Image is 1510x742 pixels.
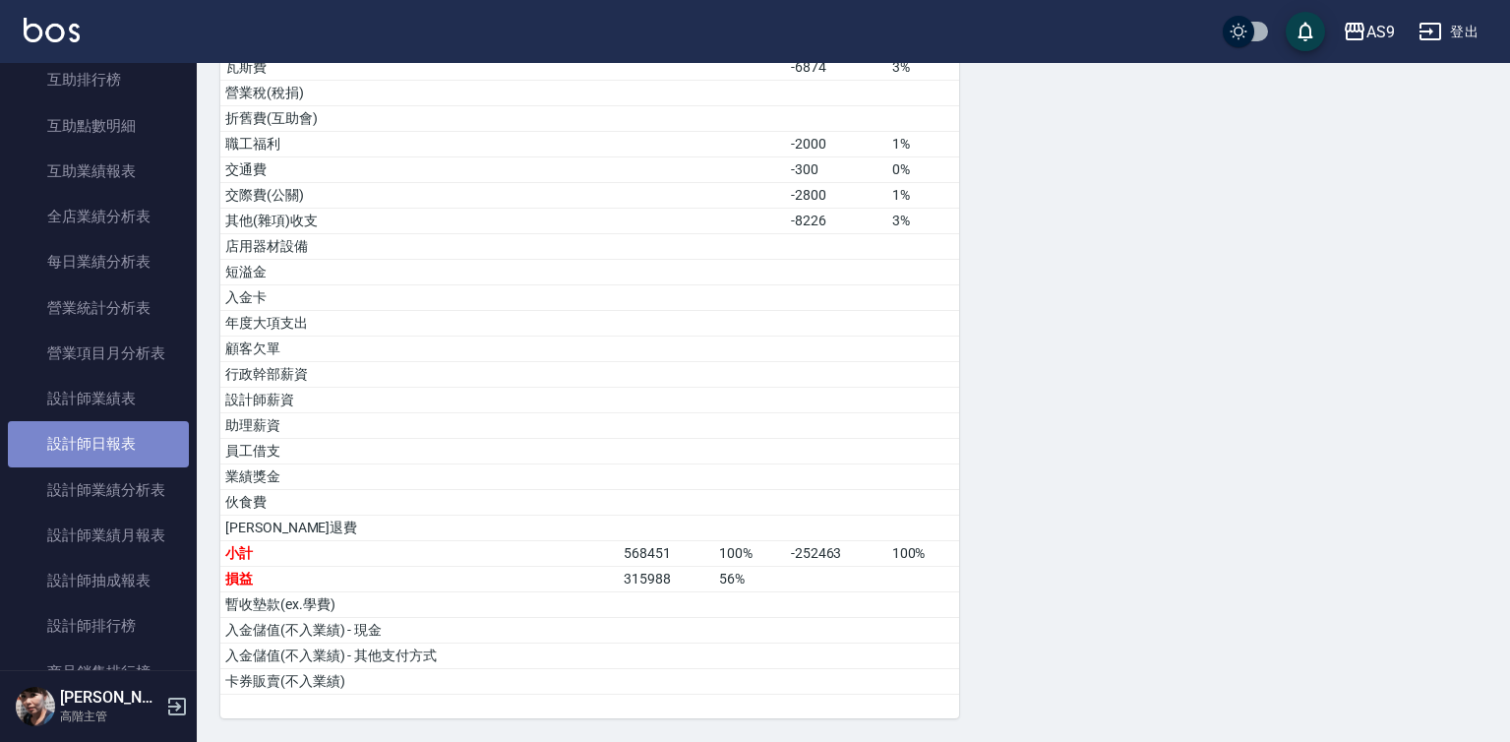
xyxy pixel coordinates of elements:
td: 設計師薪資 [220,388,619,413]
td: 3% [887,209,959,234]
td: 年度大項支出 [220,311,619,337]
img: Logo [24,18,80,42]
td: -252463 [786,541,887,567]
a: 全店業績分析表 [8,194,189,239]
a: 設計師業績月報表 [8,513,189,558]
td: 100% [714,541,786,567]
td: 小計 [220,541,619,567]
td: 暫收墊款(ex.學費) [220,592,619,618]
td: 行政幹部薪資 [220,362,619,388]
td: 顧客欠單 [220,337,619,362]
button: 登出 [1411,14,1486,50]
td: 瓦斯費 [220,55,619,81]
td: 1% [887,183,959,209]
td: -300 [786,157,887,183]
a: 設計師業績分析表 [8,467,189,513]
h5: [PERSON_NAME] [60,688,160,708]
td: -2000 [786,132,887,157]
td: [PERSON_NAME]退費 [220,516,619,541]
a: 每日業績分析表 [8,239,189,284]
td: 短溢金 [220,260,619,285]
td: 職工福利 [220,132,619,157]
td: -8226 [786,209,887,234]
td: 交際費(公關) [220,183,619,209]
a: 設計師業績表 [8,376,189,421]
td: 1% [887,132,959,157]
td: 店用器材設備 [220,234,619,260]
a: 商品銷售排行榜 [8,649,189,695]
button: AS9 [1335,12,1403,52]
td: 折舊費(互助會) [220,106,619,132]
a: 設計師日報表 [8,421,189,466]
div: AS9 [1366,20,1395,44]
td: 伙食費 [220,490,619,516]
td: 營業稅(稅捐) [220,81,619,106]
td: 315988 [619,567,713,592]
p: 高階主管 [60,708,160,725]
a: 設計師抽成報表 [8,558,189,603]
td: -2800 [786,183,887,209]
td: 其他(雜項)收支 [220,209,619,234]
td: 卡券販賣(不入業績) [220,669,619,695]
button: save [1286,12,1325,51]
td: 交通費 [220,157,619,183]
td: 入金儲值(不入業績) - 其他支付方式 [220,644,619,669]
td: 568451 [619,541,713,567]
td: 入金儲值(不入業績) - 現金 [220,618,619,644]
td: 損益 [220,567,619,592]
td: 100% [887,541,959,567]
td: 員工借支 [220,439,619,464]
a: 營業項目月分析表 [8,331,189,376]
a: 營業統計分析表 [8,285,189,331]
td: 助理薪資 [220,413,619,439]
a: 設計師排行榜 [8,603,189,649]
td: 業績獎金 [220,464,619,490]
td: -6874 [786,55,887,81]
a: 互助點數明細 [8,103,189,149]
a: 互助業績報表 [8,149,189,194]
td: 0% [887,157,959,183]
td: 3% [887,55,959,81]
img: Person [16,687,55,726]
td: 56 % [714,567,786,592]
td: 入金卡 [220,285,619,311]
a: 互助排行榜 [8,57,189,102]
